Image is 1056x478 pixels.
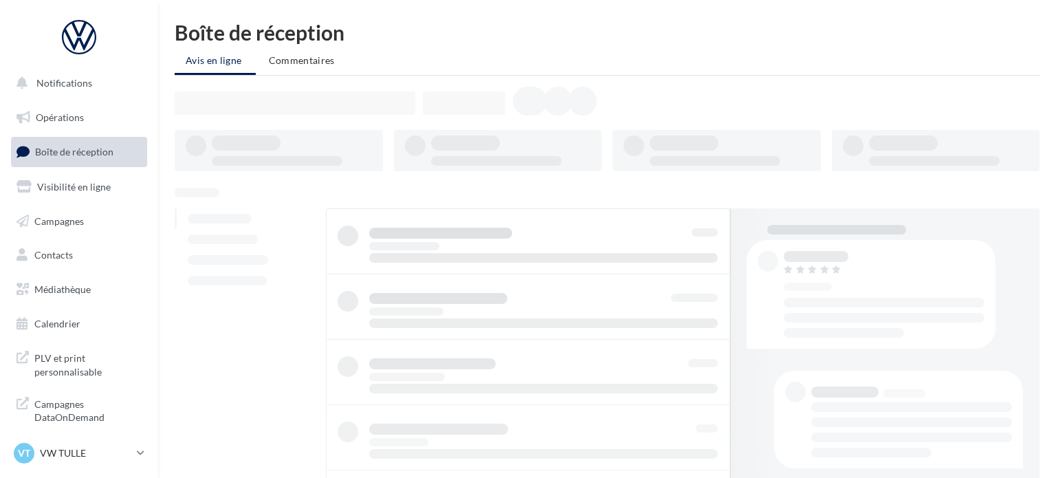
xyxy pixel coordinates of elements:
a: Médiathèque [8,275,150,304]
span: PLV et print personnalisable [34,349,142,378]
span: Commentaires [269,54,335,66]
span: Notifications [36,77,92,89]
a: Opérations [8,103,150,132]
div: Boîte de réception [175,22,1039,43]
a: Campagnes DataOnDemand [8,389,150,430]
span: Campagnes DataOnDemand [34,395,142,424]
p: VW TULLE [40,446,131,460]
button: Notifications [8,69,144,98]
a: Campagnes [8,207,150,236]
span: Calendrier [34,318,80,329]
span: Opérations [36,111,84,123]
a: PLV et print personnalisable [8,343,150,384]
span: Campagnes [34,215,84,226]
span: Boîte de réception [35,146,113,157]
a: Visibilité en ligne [8,173,150,202]
span: VT [18,446,30,460]
a: Boîte de réception [8,137,150,166]
a: Calendrier [8,309,150,338]
a: VT VW TULLE [11,440,147,466]
span: Contacts [34,249,73,261]
span: Médiathèque [34,283,91,295]
span: Visibilité en ligne [37,181,111,193]
a: Contacts [8,241,150,270]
